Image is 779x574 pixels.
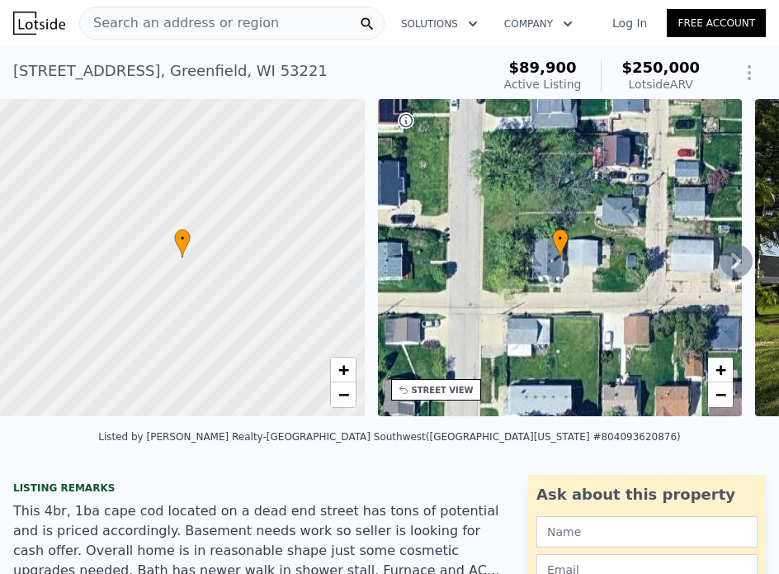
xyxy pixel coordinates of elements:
[491,9,586,39] button: Company
[412,384,474,396] div: STREET VIEW
[13,12,65,35] img: Lotside
[733,56,766,89] button: Show Options
[708,358,733,382] a: Zoom in
[174,229,191,258] div: •
[536,483,758,506] div: Ask about this property
[621,59,700,76] span: $250,000
[331,382,356,407] a: Zoom out
[338,384,348,405] span: −
[509,59,577,76] span: $89,900
[667,9,766,37] a: Free Account
[80,13,279,33] span: Search an address or region
[98,431,681,443] div: Listed by [PERSON_NAME] Realty-[GEOGRAPHIC_DATA] Southwest ([GEOGRAPHIC_DATA][US_STATE] #80409362...
[504,78,582,91] span: Active Listing
[13,59,328,83] div: [STREET_ADDRESS] , Greenfield , WI 53221
[331,358,356,382] a: Zoom in
[552,229,569,258] div: •
[338,359,348,380] span: +
[13,481,502,495] div: Listing remarks
[536,516,758,548] input: Name
[621,76,700,93] div: Lotside ARV
[715,384,726,405] span: −
[708,382,733,407] a: Zoom out
[552,231,569,246] span: •
[715,359,726,380] span: +
[593,15,667,31] a: Log In
[174,231,191,246] span: •
[388,9,491,39] button: Solutions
